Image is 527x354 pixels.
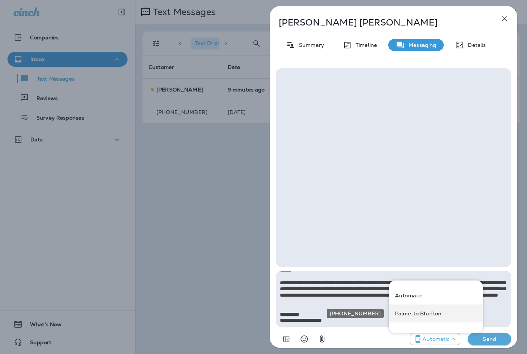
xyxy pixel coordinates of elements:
[422,336,449,342] p: Automatic
[405,42,436,48] p: Messaging
[468,333,511,345] button: Send
[279,331,294,346] button: Add in a premade template
[327,309,384,318] div: [PHONE_NUMBER]
[464,42,486,48] p: Details
[297,331,312,346] button: Select an emoji
[395,292,422,298] p: Automatic
[295,42,324,48] p: Summary
[279,17,483,28] p: [PERSON_NAME] [PERSON_NAME]
[395,310,441,316] p: Palmetto Bluffton
[389,304,483,322] div: +1 (843) 604-3631
[474,336,505,342] p: Send
[352,42,377,48] p: Timeline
